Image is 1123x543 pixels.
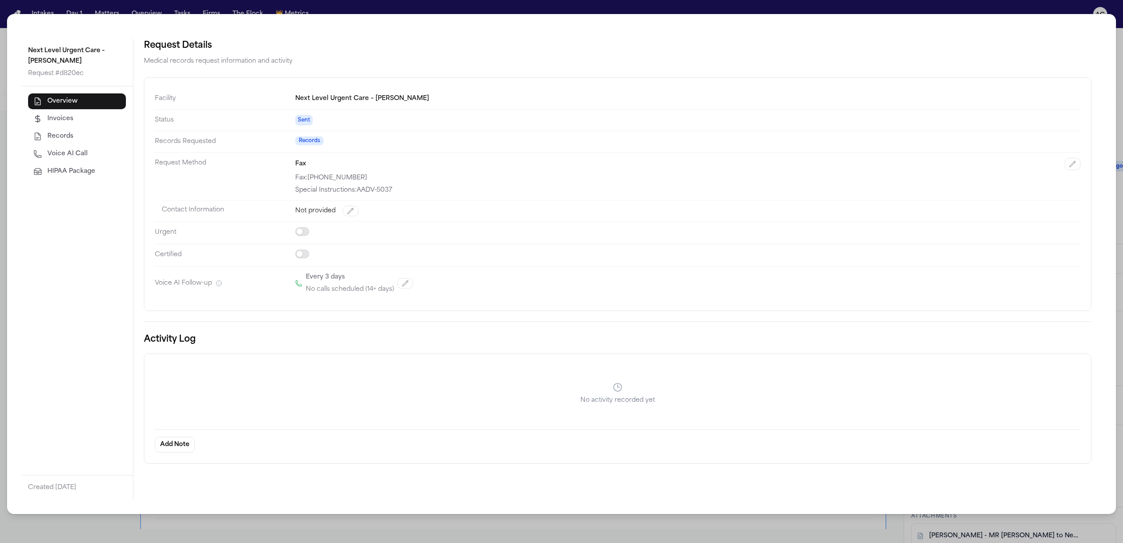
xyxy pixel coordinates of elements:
[47,114,73,123] span: Invoices
[295,136,324,145] span: Records
[28,46,126,67] p: Next Level Urgent Care – [PERSON_NAME]
[47,150,88,158] span: Voice AI Call
[306,284,394,295] p: No calls scheduled (14+ days)
[155,396,1080,405] p: No activity recorded yet
[155,88,295,109] dt: Facility
[28,129,126,144] button: Records
[162,200,295,221] dt: Contact Information
[47,132,73,141] span: Records
[28,483,126,493] p: Created [DATE]
[144,56,1091,67] p: Medical records request information and activity
[155,437,195,453] button: Add Note
[28,111,126,127] button: Invoices
[295,115,313,125] span: Sent
[155,266,295,300] dt: Voice AI Follow-up
[155,152,295,200] dt: Request Method
[295,186,1080,195] div: Special Instructions: AADV-5037
[295,207,336,215] span: Not provided
[155,244,295,266] dt: Certified
[306,272,345,282] p: Every 3 days
[155,131,295,152] dt: Records Requested
[47,97,78,106] span: Overview
[47,167,95,176] span: HIPAA Package
[295,88,1080,109] dd: Next Level Urgent Care – [PERSON_NAME]
[28,93,126,109] button: Overview
[28,146,126,162] button: Voice AI Call
[144,39,1091,53] h2: Request Details
[144,332,1091,347] h3: Activity Log
[295,174,1080,182] div: Fax: [PHONE_NUMBER]
[295,159,306,169] span: Fax
[155,221,295,244] dt: Urgent
[28,68,126,79] p: Request # d820ec
[155,109,295,131] dt: Status
[28,164,126,179] button: HIPAA Package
